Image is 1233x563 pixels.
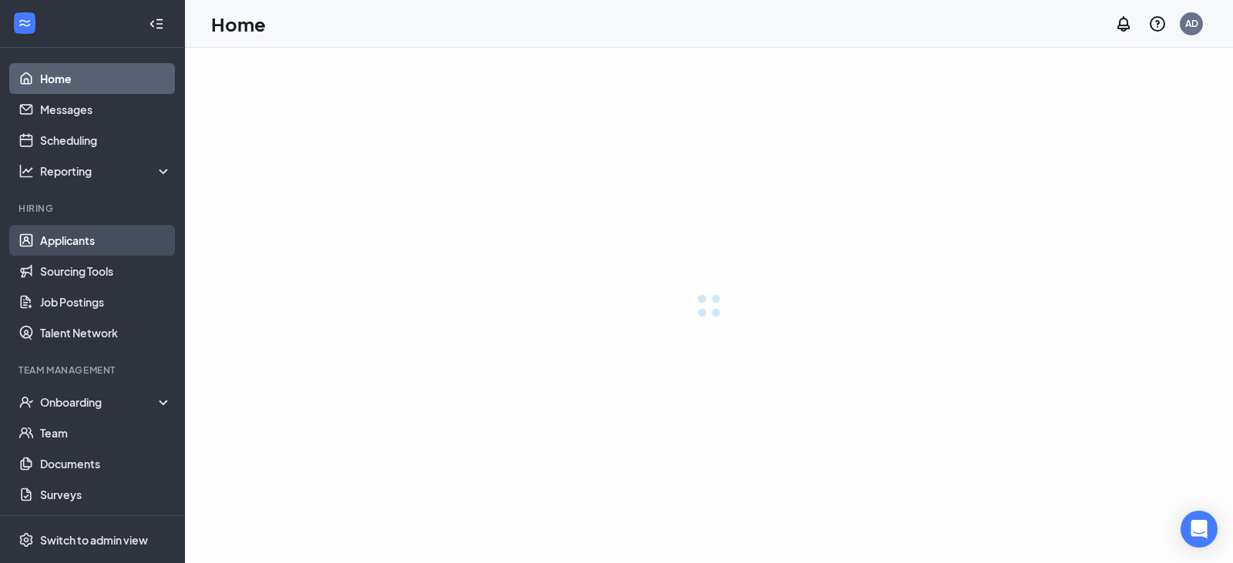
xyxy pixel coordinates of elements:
[17,15,32,31] svg: WorkstreamLogo
[40,94,172,125] a: Messages
[40,287,172,317] a: Job Postings
[40,532,148,548] div: Switch to admin view
[1181,511,1218,548] div: Open Intercom Messenger
[40,256,172,287] a: Sourcing Tools
[40,317,172,348] a: Talent Network
[40,417,172,448] a: Team
[40,479,172,510] a: Surveys
[18,394,34,410] svg: UserCheck
[1148,15,1167,33] svg: QuestionInfo
[18,364,169,377] div: Team Management
[40,163,173,179] div: Reporting
[40,63,172,94] a: Home
[149,16,164,32] svg: Collapse
[40,448,172,479] a: Documents
[40,394,159,410] div: Onboarding
[18,532,34,548] svg: Settings
[18,163,34,179] svg: Analysis
[40,225,172,256] a: Applicants
[1114,15,1133,33] svg: Notifications
[211,11,266,37] h1: Home
[40,125,172,156] a: Scheduling
[18,202,169,215] div: Hiring
[1185,17,1198,30] div: AD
